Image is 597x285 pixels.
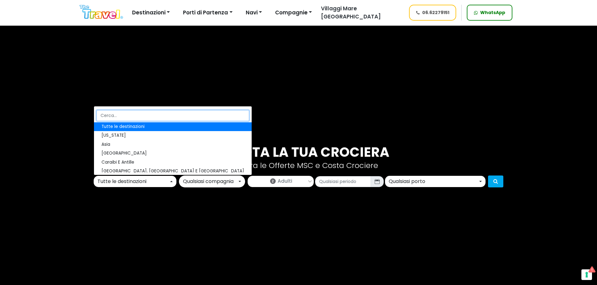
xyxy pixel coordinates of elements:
span: [US_STATE] [101,133,126,139]
p: Naviga tra le Offerte MSC e Costa Crociere [97,160,500,171]
span: Asia [101,141,110,148]
button: Porti di Partenza [179,7,236,19]
span: WhatsApp [480,9,505,16]
span: 2 [270,178,276,184]
span: [GEOGRAPHIC_DATA], [GEOGRAPHIC_DATA] E [GEOGRAPHIC_DATA] [101,168,244,174]
span: 06.62279151 [422,9,449,16]
button: Qualsiasi porto [385,176,486,187]
div: Qualsiasi compagnia [183,178,237,185]
button: Destinazioni [128,7,174,19]
span: Caraibi E Antille [101,159,134,165]
a: 2Adulti [248,176,313,185]
input: Search [96,110,249,121]
span: Adulti [278,177,292,185]
a: 06.62279151 [409,5,456,21]
button: Navi [242,7,266,19]
span: Tutte le destinazioni [101,124,145,130]
button: Tutte le destinazioni [94,176,176,187]
button: Compagnie [271,7,316,19]
a: Villaggi Mare [GEOGRAPHIC_DATA] [316,5,403,21]
div: Qualsiasi porto [389,178,478,185]
span: Villaggi Mare [GEOGRAPHIC_DATA] [321,5,381,20]
button: Qualsiasi compagnia [179,176,245,187]
h3: Prenota la tua crociera [97,145,500,160]
div: Tutte le destinazioni [97,178,169,185]
span: [GEOGRAPHIC_DATA] [101,150,147,157]
a: WhatsApp [467,5,512,21]
input: Qualsiasi periodo [315,176,371,187]
img: Logo The Travel [80,5,123,19]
